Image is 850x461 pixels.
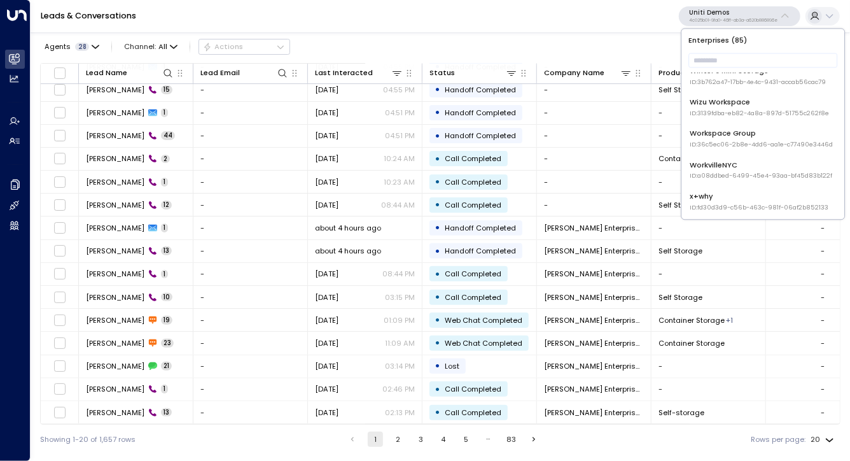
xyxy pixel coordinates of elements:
span: Toggle select row [53,406,66,419]
div: Product [658,67,746,79]
div: - [821,315,825,325]
span: ID: a08ddbed-6499-45e4-93aa-bf45d83b122f [690,172,832,181]
span: Yesterday [315,200,338,210]
button: Go to page 2 [391,432,406,447]
td: - [537,194,651,216]
button: Actions [199,39,290,54]
span: about 4 hours ago [315,223,381,233]
span: Henry Jordan [86,108,144,118]
td: - [193,378,308,401]
td: - [193,401,308,423]
a: Leads & Conversations [41,10,136,21]
span: 15 [161,85,172,94]
p: 02:46 PM [382,384,415,394]
p: 04:55 PM [383,85,415,95]
span: Jul 22, 2025 [315,338,338,348]
span: Toggle select row [53,245,66,257]
td: - [537,171,651,193]
span: Henry Jordan [86,200,144,210]
span: Container Storage [658,338,725,348]
td: - [651,378,766,401]
div: Lead Name [86,67,174,79]
span: Guy Easterling [86,269,144,279]
span: Self Storage [658,292,702,302]
span: Yesterday [315,108,338,118]
span: 10 [161,293,172,302]
span: Guy Easterling [86,223,144,233]
div: Product [658,67,688,79]
span: 1 [161,178,168,187]
td: - [651,355,766,378]
span: ID: fd30d3d9-c56b-463c-981f-06af2b852133 [690,203,828,212]
div: • [435,404,441,421]
td: - [651,216,766,239]
div: - [821,269,825,279]
td: - [193,194,308,216]
span: Call Completed [445,177,501,187]
div: Wizu Workspace [690,97,829,118]
div: - [821,246,825,256]
td: - [193,240,308,262]
span: Toggle select row [53,176,66,188]
div: Actions [203,42,243,51]
span: Johnson Enterprises [544,223,644,233]
div: • [435,127,441,145]
div: • [435,219,441,236]
span: Call Completed [445,408,501,418]
div: - [821,408,825,418]
span: 2 [161,155,170,164]
button: Go to page 4 [436,432,451,447]
span: Johnson Enterprises [544,361,644,371]
span: Toggle select row [53,199,66,211]
span: Guy Easterling [86,292,144,302]
span: Guy Easterling [86,338,144,348]
div: - [821,361,825,371]
span: Guy Easterling [86,384,144,394]
span: 12 [161,201,172,209]
span: Handoff Completed [445,246,516,256]
div: Self Storage [726,315,733,325]
p: Uniti Demos [689,9,777,17]
td: - [537,148,651,170]
span: Handoff Completed [445,108,516,118]
span: All [158,43,167,51]
span: Call Completed [445,384,501,394]
span: Yesterday [315,177,338,187]
span: Yesterday [315,131,338,141]
span: Aug 13, 2025 [315,315,338,325]
span: Henry Jordan [86,153,144,164]
td: - [193,309,308,331]
span: Container Storage [658,153,725,164]
span: Handoff Completed [445,85,516,95]
span: Henry Jordan [86,177,144,187]
button: Uniti Demos4c025b01-9fa0-46ff-ab3a-a620b886896e [679,6,800,27]
span: Toggle select all [53,67,66,80]
span: Agents [45,43,71,50]
div: Company Name [544,67,604,79]
span: Self Storage [658,200,702,210]
div: • [435,288,441,306]
div: • [435,357,441,374]
span: Handoff Completed [445,131,516,141]
span: Toggle select row [53,152,66,165]
span: Yesterday [315,292,338,302]
span: Toggle select row [53,222,66,234]
div: Status [429,67,517,79]
span: Guy Easterling [86,246,144,256]
div: • [435,334,441,351]
span: ID: 3139fdba-eb82-4a8a-897d-51755c262f8e [690,109,829,118]
span: Johnson Enterprises [544,269,644,279]
div: x+why [690,191,828,212]
span: 13 [161,408,172,417]
span: Toggle select row [53,83,66,96]
td: - [193,216,308,239]
span: Self-storage [658,408,704,418]
td: - [193,286,308,308]
span: Call Completed [445,200,501,210]
div: - [821,223,825,233]
span: 28 [75,43,90,51]
div: - [821,338,825,348]
span: Johnson Enterprises [544,315,644,325]
span: Self Storage [658,85,702,95]
td: - [193,332,308,354]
